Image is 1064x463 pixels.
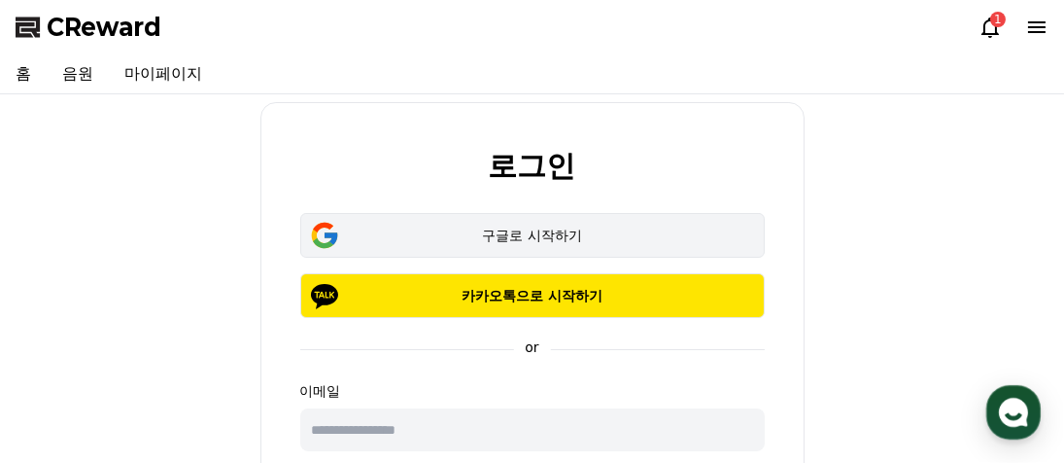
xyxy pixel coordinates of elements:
a: 마이페이지 [109,54,218,93]
p: or [513,338,550,357]
p: 이메일 [300,381,765,401]
h2: 로그인 [489,150,576,182]
span: 대화 [178,332,201,347]
a: 설정 [251,302,373,350]
a: CReward [16,12,161,43]
span: CReward [47,12,161,43]
a: 1 [978,16,1002,39]
p: 카카오톡으로 시작하기 [328,286,737,305]
div: 1 [990,12,1006,27]
button: 구글로 시작하기 [300,213,765,258]
span: 설정 [300,331,324,346]
a: 음원 [47,54,109,93]
div: 구글로 시작하기 [328,226,737,245]
span: 홈 [61,331,73,346]
button: 카카오톡으로 시작하기 [300,273,765,318]
a: 대화 [128,302,251,350]
a: 홈 [6,302,128,350]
